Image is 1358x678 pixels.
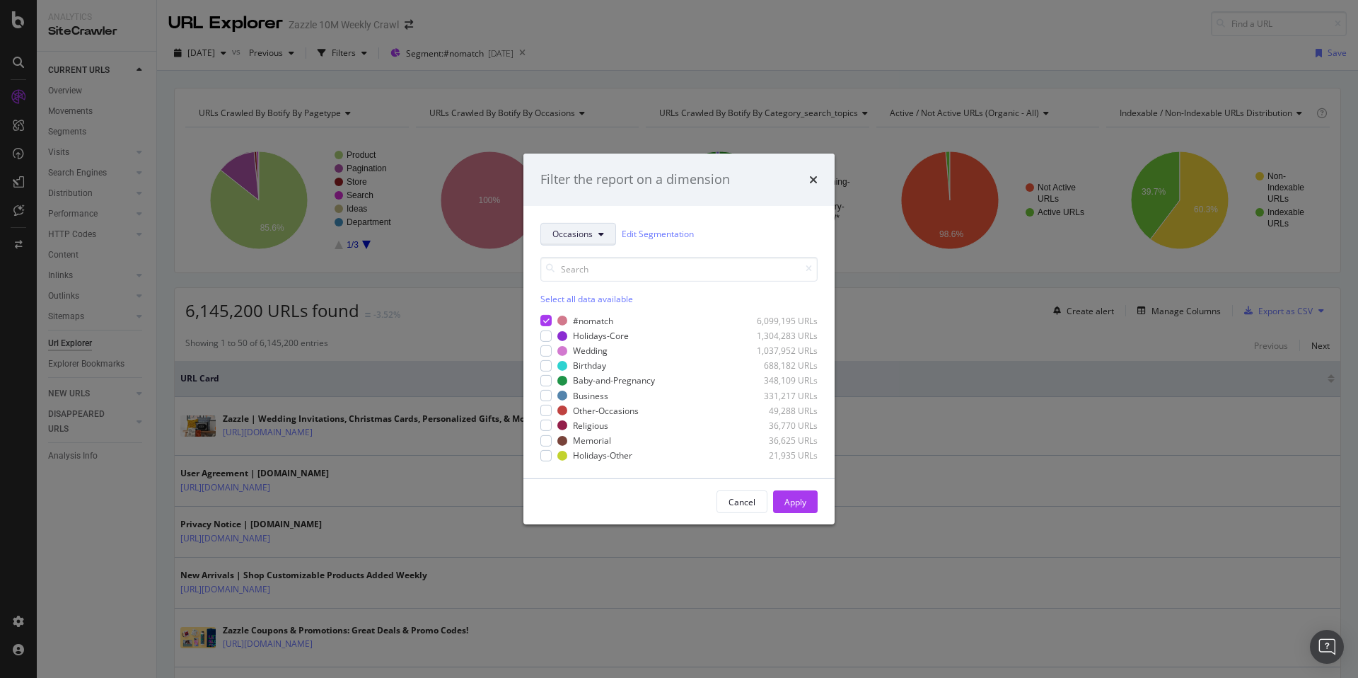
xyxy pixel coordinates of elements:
div: 331,217 URLs [748,389,818,401]
div: Select all data available [540,293,818,305]
div: times [809,171,818,189]
div: 36,625 URLs [748,435,818,447]
div: Birthday [573,360,606,372]
div: Apply [784,496,806,508]
div: modal [523,154,835,524]
span: Occasions [552,228,593,240]
div: Religious [573,420,608,432]
div: 49,288 URLs [748,405,818,417]
div: #nomatch [573,315,613,327]
div: Business [573,389,608,401]
div: 36,770 URLs [748,420,818,432]
div: 21,935 URLs [748,449,818,461]
div: 688,182 URLs [748,360,818,372]
button: Cancel [716,490,767,513]
div: Baby-and-Pregnancy [573,374,655,386]
div: 1,037,952 URLs [748,345,818,357]
div: Memorial [573,435,611,447]
button: Apply [773,490,818,513]
div: Holidays-Other [573,449,632,461]
div: Other-Occasions [573,405,639,417]
div: Open Intercom Messenger [1310,630,1344,664]
input: Search [540,257,818,282]
div: Filter the report on a dimension [540,171,730,189]
div: Holidays-Core [573,330,629,342]
div: 348,109 URLs [748,374,818,386]
div: 1,304,283 URLs [748,330,818,342]
div: Cancel [729,496,755,508]
div: 6,099,195 URLs [748,315,818,327]
button: Occasions [540,223,616,246]
a: Edit Segmentation [622,226,694,241]
div: Wedding [573,345,608,357]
